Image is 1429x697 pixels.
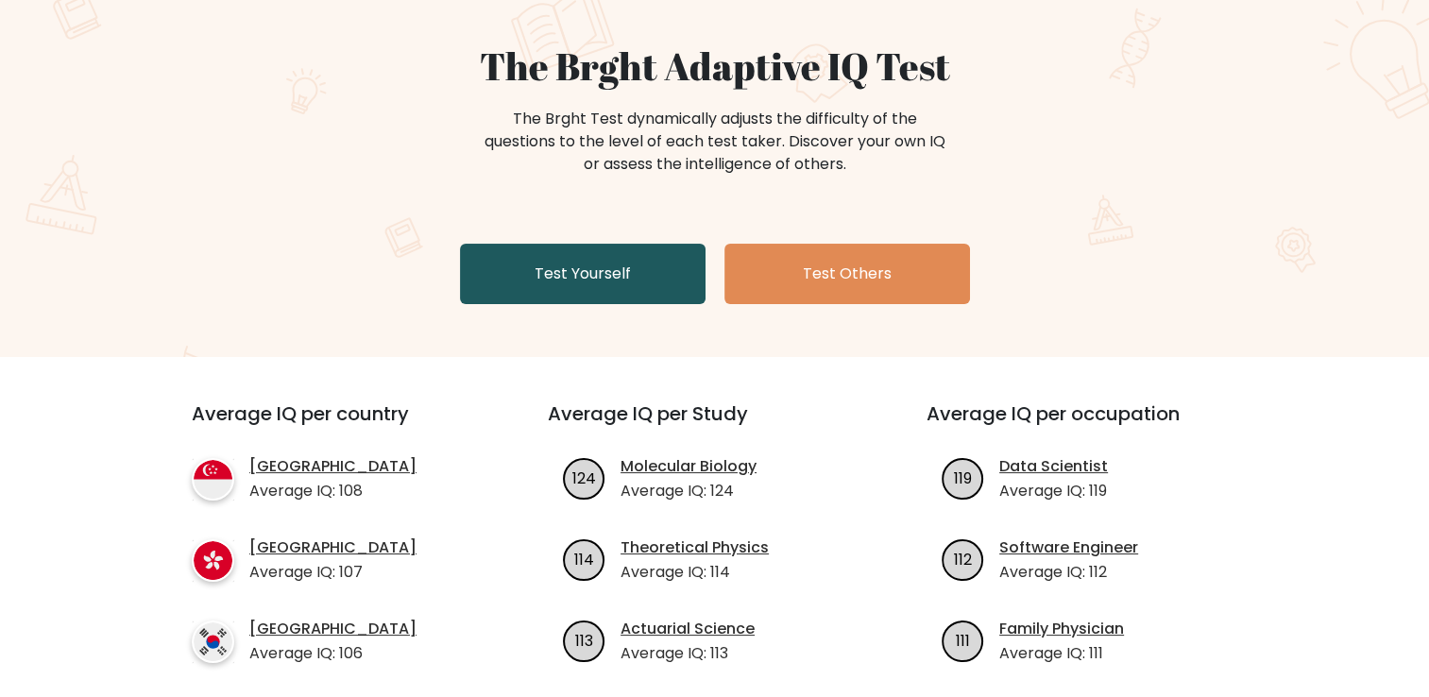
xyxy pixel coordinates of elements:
[956,629,970,651] text: 111
[927,402,1260,448] h3: Average IQ per occupation
[999,480,1108,502] p: Average IQ: 119
[999,642,1124,665] p: Average IQ: 111
[192,402,480,448] h3: Average IQ per country
[192,620,234,663] img: country
[999,561,1138,584] p: Average IQ: 112
[460,244,706,304] a: Test Yourself
[548,402,881,448] h3: Average IQ per Study
[621,536,769,559] a: Theoretical Physics
[192,458,234,501] img: country
[249,480,417,502] p: Average IQ: 108
[724,244,970,304] a: Test Others
[621,561,769,584] p: Average IQ: 114
[999,536,1138,559] a: Software Engineer
[621,455,757,478] a: Molecular Biology
[621,642,755,665] p: Average IQ: 113
[999,455,1108,478] a: Data Scientist
[254,43,1176,89] h1: The Brght Adaptive IQ Test
[192,539,234,582] img: country
[621,618,755,640] a: Actuarial Science
[954,467,972,488] text: 119
[572,467,596,488] text: 124
[574,548,594,569] text: 114
[249,642,417,665] p: Average IQ: 106
[954,548,972,569] text: 112
[621,480,757,502] p: Average IQ: 124
[479,108,951,176] div: The Brght Test dynamically adjusts the difficulty of the questions to the level of each test take...
[249,455,417,478] a: [GEOGRAPHIC_DATA]
[249,618,417,640] a: [GEOGRAPHIC_DATA]
[249,561,417,584] p: Average IQ: 107
[999,618,1124,640] a: Family Physician
[249,536,417,559] a: [GEOGRAPHIC_DATA]
[575,629,593,651] text: 113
